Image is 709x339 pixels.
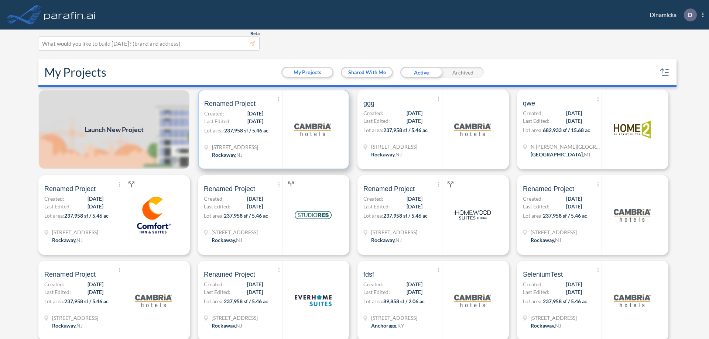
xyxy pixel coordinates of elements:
span: Created: [204,110,224,117]
span: [DATE] [407,117,422,125]
span: Created: [363,109,383,117]
span: Lot area: [44,298,64,304]
div: Rockaway, NJ [212,322,242,329]
span: [DATE] [566,195,582,203]
span: Lot area: [363,298,383,304]
span: Renamed Project [204,184,255,193]
span: Lot area: [44,212,64,219]
span: 237,958 sf / 5.46 ac [543,298,587,304]
span: NJ [236,237,242,243]
span: NJ [555,322,561,329]
span: NJ [76,237,83,243]
div: Rockaway, NJ [52,322,83,329]
img: logo [295,282,332,319]
span: Lot area: [204,127,224,134]
span: 321 Mt Hope Ave [531,228,577,236]
span: Renamed Project [363,184,415,193]
span: [DATE] [566,288,582,296]
div: Rockaway, NJ [212,151,243,159]
span: NJ [236,152,243,158]
span: 237,958 sf / 5.46 ac [64,212,109,219]
span: [DATE] [247,288,263,296]
span: Rockaway , [371,237,395,243]
img: logo [135,282,172,319]
span: Created: [523,109,543,117]
span: 1899 Evergreen Rd [371,314,417,322]
img: logo [295,197,332,234]
span: Beta [250,31,260,37]
span: 321 Mt Hope Ave [212,143,258,151]
span: fdsf [363,270,374,279]
span: [DATE] [247,117,263,125]
span: Created: [44,280,64,288]
span: Last Edited: [363,117,390,125]
span: Lot area: [204,212,224,219]
span: NJ [395,151,402,158]
span: [DATE] [407,109,422,117]
span: qwe [523,99,535,108]
span: Renamed Project [523,184,574,193]
span: Launch New Project [85,125,144,135]
span: [DATE] [247,280,263,288]
span: 321 Mt Hope Ave [531,314,577,322]
span: 89,858 sf / 2.06 ac [383,298,425,304]
span: [DATE] [407,203,422,210]
span: Last Edited: [44,203,71,210]
span: 321 Mt Hope Ave [212,314,258,322]
span: KY [397,322,404,329]
span: Lot area: [363,212,383,219]
span: 237,958 sf / 5.46 ac [383,127,428,133]
span: [DATE] [88,288,103,296]
span: [DATE] [247,110,263,117]
button: Shared With Me [342,68,392,77]
span: Renamed Project [44,184,96,193]
span: 321 Mt Hope Ave [52,228,98,236]
div: Dinamicka [638,8,703,21]
span: Renamed Project [44,270,96,279]
span: [DATE] [247,203,263,210]
span: 321 Mt Hope Ave [52,314,98,322]
span: Rockaway , [52,237,76,243]
span: Lot area: [523,127,543,133]
span: Rockaway , [212,152,236,158]
img: logo [135,197,172,234]
a: Launch New Project [38,90,190,169]
img: logo [614,111,651,148]
span: [DATE] [407,195,422,203]
span: [DATE] [407,280,422,288]
span: 237,958 sf / 5.46 ac [64,298,109,304]
span: Created: [363,195,383,203]
img: logo [454,111,491,148]
span: SeleniumTest [523,270,563,279]
span: [DATE] [88,280,103,288]
span: Created: [523,195,543,203]
span: Last Edited: [523,288,549,296]
h2: My Projects [44,65,106,79]
span: Lot area: [523,212,543,219]
span: Last Edited: [363,203,390,210]
div: Grand Rapids, MI [531,151,590,158]
img: logo [614,197,651,234]
span: NJ [395,237,402,243]
span: Created: [44,195,64,203]
span: Rockaway , [371,151,395,158]
span: [DATE] [88,203,103,210]
span: [DATE] [88,195,103,203]
span: ggg [363,99,374,108]
img: add [38,90,190,169]
img: logo [614,282,651,319]
span: MI [584,151,590,158]
span: [DATE] [566,117,582,125]
span: Last Edited: [204,288,230,296]
span: Rockaway , [212,237,236,243]
div: Rockaway, NJ [371,151,402,158]
div: Anchorage, KY [371,322,404,329]
span: [DATE] [407,288,422,296]
span: 682,933 sf / 15.68 ac [543,127,590,133]
div: Rockaway, NJ [212,236,242,244]
span: Renamed Project [204,270,255,279]
span: 237,958 sf / 5.46 ac [224,298,268,304]
span: Last Edited: [523,117,549,125]
span: Anchorage , [371,322,397,329]
span: [GEOGRAPHIC_DATA] , [531,151,584,158]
